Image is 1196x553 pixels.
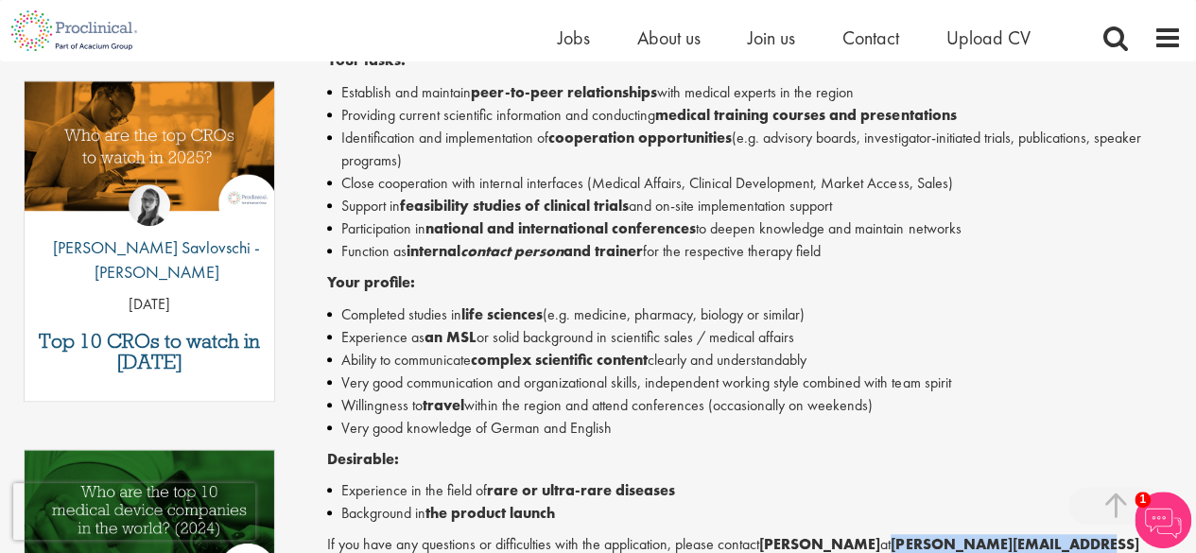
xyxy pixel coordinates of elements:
[341,218,425,238] font: Participation in
[25,184,274,293] a: Theodora Savlovschi - Wicks [PERSON_NAME] Savlovschi - [PERSON_NAME]
[34,331,265,372] a: Top 10 CROs to watch in [DATE]
[657,82,854,102] font: with medical experts in the region
[629,196,832,216] font: and on-site implementation support
[327,449,399,469] font: Desirable:
[341,480,487,500] font: Experience in the field of
[477,327,794,347] font: or solid background in scientific sales / medical affairs
[1135,492,1191,548] img: Chatbot
[425,327,477,347] font: an MSL
[327,272,415,292] font: Your profile:
[563,241,643,261] font: and trainer
[25,294,274,316] p: [DATE]
[341,327,425,347] font: Experience as
[946,26,1031,50] a: Upload CV
[25,81,274,211] img: Top 10 CROs 2025 | Proclinical
[341,372,950,392] font: Very good communication and organizational skills, independent working style combined with team s...
[341,173,952,193] font: Close cooperation with internal interfaces (Medical Affairs, Clinical Development, Market Access,...
[643,241,821,261] font: for the respective therapy field
[341,128,548,147] font: Identification and implementation of
[407,241,460,261] font: internal
[341,350,471,370] font: Ability to communicate
[341,503,425,523] font: Background in
[129,184,170,226] img: Theodora Savlovschi - Wicks
[471,82,657,102] font: peer-to-peer relationships
[341,128,1140,170] font: (e.g. advisory boards, investigator-initiated trials, publications, speaker programs)
[25,81,274,249] a: Link to a post
[696,218,961,238] font: to deepen knowledge and maintain networks
[1135,492,1151,508] span: 1
[341,82,471,102] font: Establish and maintain
[425,218,696,238] font: national and international conferences
[341,304,461,324] font: Completed studies in
[400,196,629,216] font: feasibility studies of clinical trials
[13,483,255,540] iframe: reCAPTCHA
[487,480,675,500] font: rare or ultra-rare diseases
[648,350,806,370] font: clearly and understandably
[464,395,873,415] font: within the region and attend conferences (occasionally on weekends)
[341,418,612,438] font: Very good knowledge of German and English
[341,241,407,261] font: Function as
[341,105,655,125] font: Providing current scientific information and conducting
[460,241,563,261] font: contact person
[548,128,732,147] font: cooperation opportunities
[471,350,648,370] font: complex scientific content
[655,105,956,125] font: medical training courses and presentations
[327,50,406,70] font: Your tasks:
[341,196,400,216] font: Support in
[25,235,274,284] p: [PERSON_NAME] Savlovschi - [PERSON_NAME]
[341,395,423,415] font: Willingness to
[423,395,464,415] font: travel
[558,26,590,50] a: Jobs
[461,304,543,324] font: life sciences
[543,304,805,324] font: (e.g. medicine, pharmacy, biology or similar)
[425,503,555,523] font: the product launch
[637,26,701,50] a: About us
[748,26,795,50] a: Join us
[842,26,899,50] a: Contact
